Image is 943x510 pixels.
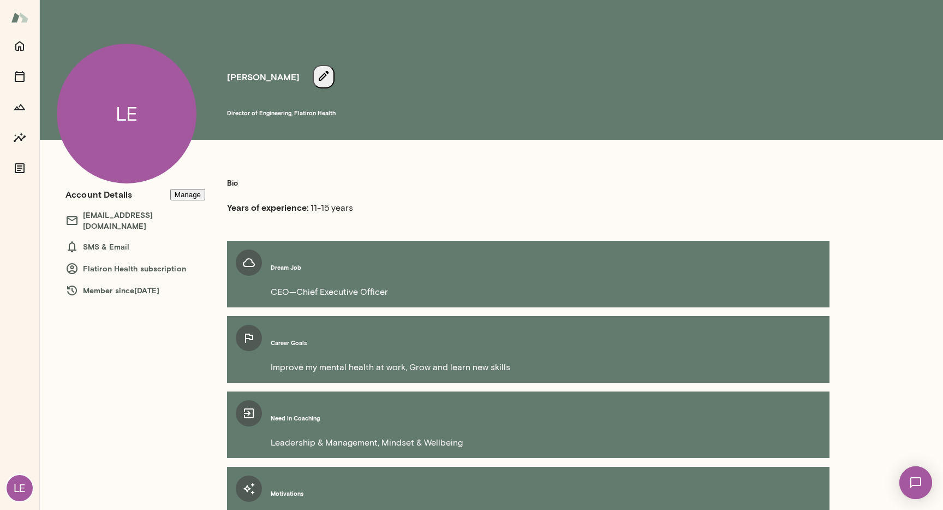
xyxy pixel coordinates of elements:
h5: Bio [227,178,594,189]
div: LE [57,44,196,183]
b: Years of experience: [227,202,308,212]
h6: Flatiron Health subscription [65,262,205,275]
h6: Dream Job [271,263,388,272]
h6: Need in Coaching [271,414,463,423]
h4: [PERSON_NAME] [227,70,300,84]
div: LE [7,475,33,501]
button: Home [9,35,31,57]
span: CEO—Chief Executive Officer [271,286,388,299]
button: Manage [170,189,205,200]
h6: Member since [DATE] [65,284,205,297]
h6: Career Goals [271,339,510,347]
button: Documents [9,157,31,179]
button: Sessions [9,66,31,87]
h6: Director of Engineering , Flatiron Health [227,109,882,117]
h6: Motivations [271,489,303,498]
span: Leadership & Management, Mindset & Wellbeing [271,436,463,449]
span: Improve my mental health at work, Grow and learn new skills [271,361,510,374]
h6: [EMAIL_ADDRESS][DOMAIN_NAME] [65,210,205,232]
h6: Account Details [65,188,132,201]
img: Mento [11,7,28,28]
button: Growth Plan [9,96,31,118]
button: Insights [9,127,31,149]
h6: SMS & Email [65,240,205,253]
p: 11-15 years [227,201,594,215]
